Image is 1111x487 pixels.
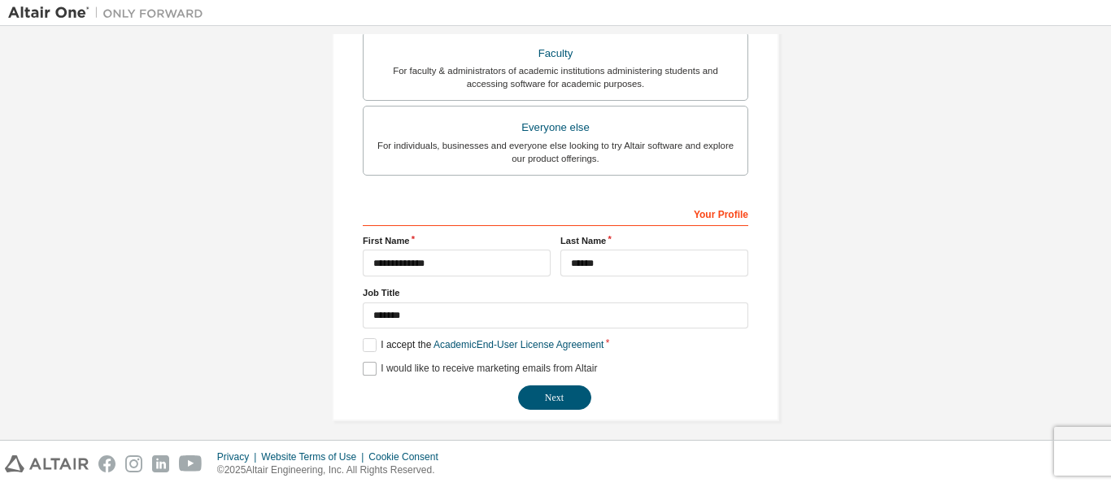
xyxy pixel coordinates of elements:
[8,5,211,21] img: Altair One
[373,139,738,165] div: For individuals, businesses and everyone else looking to try Altair software and explore our prod...
[363,234,551,247] label: First Name
[434,339,603,350] a: Academic End-User License Agreement
[363,286,748,299] label: Job Title
[217,450,261,463] div: Privacy
[560,234,748,247] label: Last Name
[98,455,115,472] img: facebook.svg
[217,463,448,477] p: © 2025 Altair Engineering, Inc. All Rights Reserved.
[363,362,597,376] label: I would like to receive marketing emails from Altair
[518,385,591,410] button: Next
[373,64,738,90] div: For faculty & administrators of academic institutions administering students and accessing softwa...
[125,455,142,472] img: instagram.svg
[152,455,169,472] img: linkedin.svg
[5,455,89,472] img: altair_logo.svg
[261,450,368,463] div: Website Terms of Use
[363,200,748,226] div: Your Profile
[179,455,203,472] img: youtube.svg
[373,116,738,139] div: Everyone else
[363,338,603,352] label: I accept the
[368,450,447,463] div: Cookie Consent
[373,42,738,65] div: Faculty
